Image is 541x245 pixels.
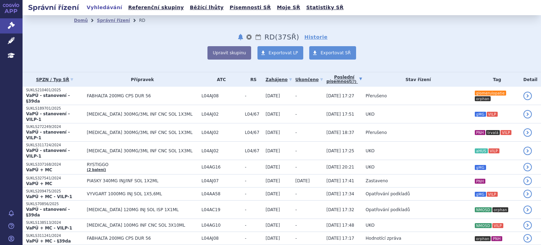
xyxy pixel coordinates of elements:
[304,3,346,12] a: Statistiky SŘ
[523,177,532,185] a: detail
[520,72,541,87] th: Detail
[475,236,491,241] i: orphan
[475,207,492,212] i: NMOSD
[296,207,297,212] span: -
[327,148,354,153] span: [DATE] 17:25
[237,33,244,41] button: notifikace
[198,72,241,87] th: ATC
[296,165,297,170] span: -
[201,223,241,228] span: L04AG10
[26,202,83,207] p: SUKLS70856/2025
[475,91,506,96] i: glomerulopatie
[492,207,509,212] i: orphan
[26,124,83,129] p: SUKLS272249/2024
[201,93,241,98] span: L04AJ08
[245,148,262,153] span: L04/67
[26,143,83,148] p: SUKLS311724/2024
[266,191,280,196] span: [DATE]
[201,207,241,212] span: L04AC19
[188,3,226,12] a: Běžící lhůty
[241,72,262,87] th: RS
[245,130,262,135] span: L04/67
[26,176,83,181] p: SUKLS327541/2024
[26,93,70,104] strong: VaPÚ - stanovení - §39da
[87,130,198,135] span: [MEDICAL_DATA] 300MG/3ML INF CNC SOL 1X3ML
[266,236,280,241] span: [DATE]
[523,190,532,198] a: detail
[327,191,354,196] span: [DATE] 17:34
[266,93,280,98] span: [DATE]
[23,2,85,12] h2: Správní řízení
[362,72,471,87] th: Stav řízení
[74,18,88,23] a: Domů
[245,191,262,196] span: -
[245,207,262,212] span: -
[87,148,198,153] span: [MEDICAL_DATA] 300MG/3ML INF CNC SOL 1X3ML
[275,3,302,12] a: Moje SŘ
[523,163,532,171] a: detail
[26,239,71,244] strong: VaPÚ + MC - §39da
[327,236,354,241] span: [DATE] 17:17
[487,112,498,117] i: VILP
[366,191,410,196] span: Opatřování podkladů
[266,178,280,183] span: [DATE]
[475,223,492,228] i: NMOSD
[327,130,354,135] span: [DATE] 18:37
[266,148,280,153] span: [DATE]
[26,111,70,122] strong: VaPÚ - stanovení - VILP-1
[366,207,410,212] span: Opatřování podkladů
[26,130,70,140] strong: VaPÚ - stanovení - VILP-1
[228,3,273,12] a: Písemnosti SŘ
[26,148,70,159] strong: VaPÚ - stanovení - VILP-1
[266,165,280,170] span: [DATE]
[304,33,328,41] a: Historie
[245,223,262,228] span: -
[366,130,387,135] span: Přerušeno
[296,236,297,241] span: -
[266,130,280,135] span: [DATE]
[366,112,374,117] span: UKO
[201,112,241,117] span: L04AJ02
[366,178,388,183] span: Zastaveno
[201,236,241,241] span: L04AJ08
[245,165,262,170] span: -
[296,130,297,135] span: -
[255,33,262,41] a: Lhůty
[321,50,351,55] span: Exportovat SŘ
[87,93,198,98] span: FABHALTA 200MG CPS DUR 56
[486,130,500,135] i: trvalá
[201,191,241,196] span: L04AA58
[327,165,354,170] span: [DATE] 20:21
[366,223,374,228] span: UKO
[475,96,491,101] i: orphan
[523,221,532,229] a: detail
[265,33,275,41] span: RD
[327,207,354,212] span: [DATE] 17:32
[296,93,297,98] span: -
[26,106,83,111] p: SUKLS189701/2025
[87,178,198,183] span: PIASKY 340MG INJ/INF SOL 1X2ML
[327,223,354,228] span: [DATE] 17:48
[26,167,52,172] strong: VaPÚ + MC
[296,75,323,85] a: Ukončeno
[489,148,499,153] i: VILP
[523,234,532,243] a: detail
[523,92,532,100] a: detail
[296,112,297,117] span: -
[97,18,130,23] a: Správní řízení
[87,236,198,241] span: FABHALTA 200MG CPS DUR 56
[201,148,241,153] span: L04AJ02
[26,226,72,231] strong: VaPÚ + MC - VILP-1
[296,191,297,196] span: -
[366,236,401,241] span: Hodnotící zpráva
[245,33,253,41] button: nastavení
[327,112,354,117] span: [DATE] 17:51
[126,3,186,12] a: Referenční skupiny
[266,75,292,85] a: Zahájeno
[201,130,241,135] span: L04AJ02
[523,128,532,137] a: detail
[26,75,83,85] a: SPZN / Typ SŘ
[523,147,532,155] a: detail
[87,168,106,172] a: (2 balení)
[366,93,387,98] span: Přerušeno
